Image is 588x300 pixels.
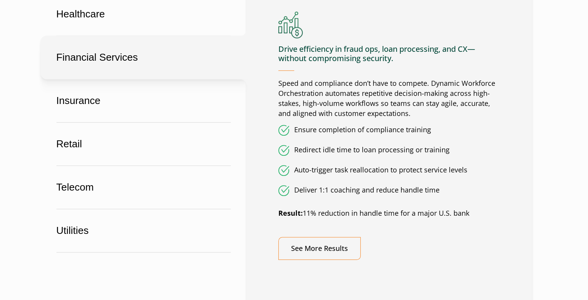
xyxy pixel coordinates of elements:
li: Auto-trigger task reallocation to protect service levels [278,165,500,176]
p: 11% reduction in handle time for a major U.S. bank [278,208,500,218]
h4: Drive efficiency in fraud ops, loan processing, and CX—without compromising security. [278,44,500,71]
li: Deliver 1:1 coaching and reduce handle time [278,185,500,196]
li: Redirect idle time to loan processing or training [278,145,500,156]
p: Speed and compliance don’t have to compete. Dynamic Workforce Orchestration automates repetitive ... [278,78,500,119]
button: Telecom [41,165,247,209]
li: Ensure completion of compliance training [278,125,500,136]
a: See More Results [278,237,361,260]
button: Financial Services [41,36,247,79]
button: Insurance [41,79,247,123]
img: Financial Services [278,12,303,38]
button: Retail [41,122,247,166]
button: Utilities [41,209,247,252]
strong: Result: [278,208,303,218]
